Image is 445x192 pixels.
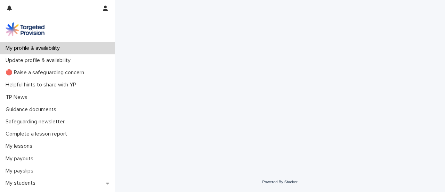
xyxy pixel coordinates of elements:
[3,118,70,125] p: Safeguarding newsletter
[6,22,44,36] img: M5nRWzHhSzIhMunXDL62
[3,131,73,137] p: Complete a lesson report
[3,94,33,101] p: TP News
[3,45,65,52] p: My profile & availability
[3,155,39,162] p: My payouts
[3,106,62,113] p: Guidance documents
[3,57,76,64] p: Update profile & availability
[3,180,41,186] p: My students
[3,69,90,76] p: 🔴 Raise a safeguarding concern
[3,82,82,88] p: Helpful hints to share with YP
[3,143,38,149] p: My lessons
[262,180,297,184] a: Powered By Stacker
[3,168,39,174] p: My payslips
